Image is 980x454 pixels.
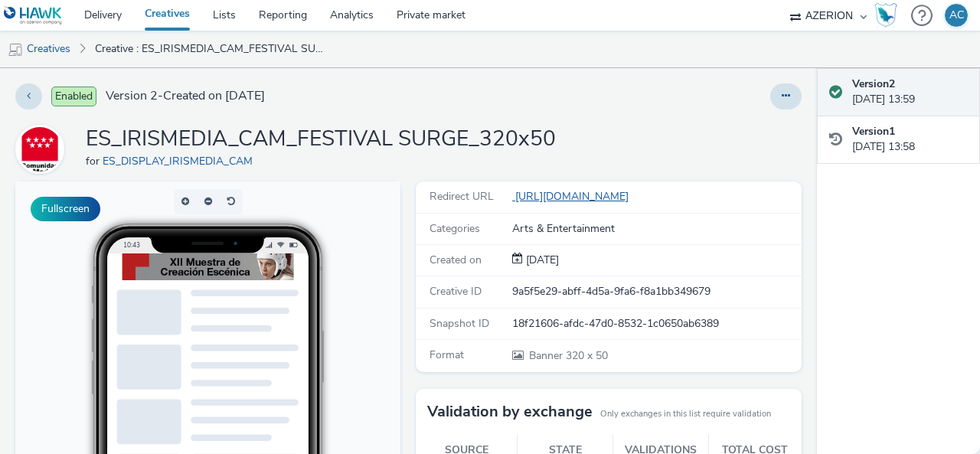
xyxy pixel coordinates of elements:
[949,4,964,27] div: AC
[852,124,968,155] div: [DATE] 13:58
[278,340,312,349] span: Desktop
[106,87,265,105] span: Version 2 - Created on [DATE]
[8,42,23,57] img: mobile
[523,253,559,268] div: Creation 26 August 2025, 13:58
[430,284,482,299] span: Creative ID
[87,31,332,67] a: Creative : ES_IRISMEDIA_CAM_FESTIVAL SURGE_320x50
[86,154,103,168] span: for
[852,77,895,91] strong: Version 2
[430,348,464,362] span: Format
[430,316,489,331] span: Snapshot ID
[600,408,771,420] small: Only exchanges in this list require validation
[51,87,96,106] span: Enabled
[430,253,482,267] span: Created on
[107,72,279,99] img: Advertisement preview
[108,59,125,67] span: 10:43
[529,348,566,363] span: Banner
[86,125,556,154] h1: ES_IRISMEDIA_CAM_FESTIVAL SURGE_320x50
[257,354,366,372] li: QR Code
[874,3,897,28] img: Hawk Academy
[852,124,895,139] strong: Version 1
[512,284,800,299] div: 9a5f5e29-abff-4d5a-9fa6-f8a1bb349679
[512,316,800,332] div: 18f21606-afdc-47d0-8532-1c0650ab6389
[528,348,608,363] span: 320 x 50
[278,358,315,367] span: QR Code
[257,317,366,335] li: Smartphone
[103,154,259,168] a: ES_DISPLAY_IRISMEDIA_CAM
[512,189,635,204] a: [URL][DOMAIN_NAME]
[257,335,366,354] li: Desktop
[4,6,63,25] img: undefined Logo
[852,77,968,108] div: [DATE] 13:59
[15,142,70,156] a: ES_DISPLAY_IRISMEDIA_CAM
[874,3,903,28] a: Hawk Academy
[430,189,494,204] span: Redirect URL
[278,322,328,331] span: Smartphone
[430,221,480,236] span: Categories
[31,197,100,221] button: Fullscreen
[512,221,800,237] div: Arts & Entertainment
[523,253,559,267] span: [DATE]
[18,120,62,178] img: ES_DISPLAY_IRISMEDIA_CAM
[427,400,593,423] h3: Validation by exchange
